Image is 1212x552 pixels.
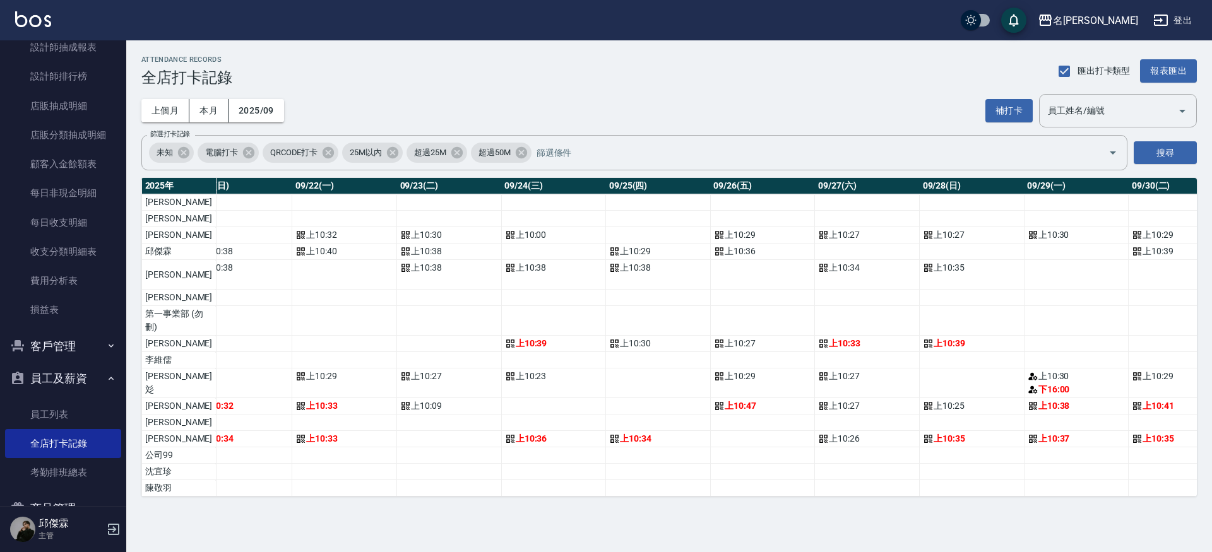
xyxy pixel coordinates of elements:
[923,261,1021,274] div: 上 10:35
[1172,101,1192,121] button: Open
[1028,383,1126,396] div: 下 16:00
[609,432,707,445] div: 上 10:34
[263,143,339,163] div: QRCODE打卡
[1028,432,1126,445] div: 上 10:37
[1028,370,1126,383] div: 上 10:30
[198,143,259,163] div: 電腦打卡
[714,337,812,350] div: 上 10:27
[295,228,393,242] div: 上 10:32
[923,228,1021,242] div: 上 10:27
[39,530,103,541] p: 主管
[923,337,1021,350] div: 上 10:39
[1033,8,1143,33] button: 名[PERSON_NAME]
[818,228,916,242] div: 上 10:27
[5,429,121,458] a: 全店打卡記錄
[609,261,707,274] div: 上 10:38
[1148,9,1197,32] button: 登出
[818,370,916,383] div: 上 10:27
[141,352,215,368] td: 李維儒
[1140,59,1197,83] button: 報表匯出
[141,211,215,227] td: [PERSON_NAME]
[1053,13,1138,28] div: 名[PERSON_NAME]
[191,261,289,274] div: 上 10:38
[342,146,389,159] span: 25M以內
[187,178,292,194] th: 09/21(日)
[5,237,121,266] a: 收支分類明細表
[141,306,215,336] td: 第一事業部 (勿刪)
[342,143,403,163] div: 25M以內
[400,370,498,383] div: 上 10:27
[295,370,393,383] div: 上 10:29
[141,336,215,352] td: [PERSON_NAME]
[1028,228,1126,242] div: 上 10:30
[141,290,215,306] td: [PERSON_NAME]
[295,245,393,258] div: 上 10:40
[141,227,215,244] td: [PERSON_NAME]
[5,330,121,363] button: 客戶管理
[141,368,215,398] td: [PERSON_NAME]彣
[149,146,181,159] span: 未知
[141,244,215,260] td: 邱傑霖
[5,33,121,62] a: 設計師抽成報表
[533,142,1086,164] input: 篩選條件
[714,399,812,413] div: 上 10:47
[985,99,1033,122] button: 補打卡
[606,178,711,194] th: 09/25(四)
[5,458,121,487] a: 考勤排班總表
[5,91,121,120] a: 店販抽成明細
[609,245,707,258] div: 上 10:29
[149,143,194,163] div: 未知
[400,399,498,413] div: 上 10:09
[141,194,215,211] td: [PERSON_NAME]
[818,399,916,413] div: 上 10:27
[5,266,121,295] a: 費用分析表
[5,362,121,395] button: 員工及薪資
[5,295,121,324] a: 損益表
[1001,8,1026,33] button: save
[5,400,121,429] a: 員工列表
[397,178,502,194] th: 09/23(二)
[920,178,1025,194] th: 09/28(日)
[292,178,397,194] th: 09/22(一)
[229,99,284,122] button: 2025/09
[5,179,121,208] a: 每日非現金明細
[1103,143,1123,163] button: Open
[5,492,121,525] button: 商品管理
[714,245,812,258] div: 上 10:36
[714,228,812,242] div: 上 10:29
[263,146,326,159] span: QRCODE打卡
[141,447,215,464] td: 公司99
[1134,141,1197,165] button: 搜尋
[818,432,916,445] div: 上 10:26
[815,178,920,194] th: 09/27(六)
[191,399,289,413] div: 上 10:32
[501,178,606,194] th: 09/24(三)
[710,178,815,194] th: 09/26(五)
[141,178,215,194] th: 2025 年
[1078,64,1131,78] span: 匯出打卡類型
[141,56,232,64] h2: ATTENDANCE RECORDS
[10,517,35,542] img: Person
[141,464,215,480] td: 沈宜珍
[407,146,454,159] span: 超過25M
[471,143,532,163] div: 超過50M
[5,120,121,150] a: 店販分類抽成明細
[609,337,707,350] div: 上 10:30
[1028,399,1126,413] div: 上 10:38
[191,245,289,258] div: 上 10:38
[295,432,393,445] div: 上 10:33
[5,62,121,91] a: 設計師排行榜
[400,245,498,258] div: 上 10:38
[407,143,467,163] div: 超過25M
[141,99,189,122] button: 上個月
[505,228,603,242] div: 上 10:00
[818,261,916,274] div: 上 10:34
[191,432,289,445] div: 上 10:34
[505,370,603,383] div: 上 10:23
[818,337,916,350] div: 上 10:33
[714,370,812,383] div: 上 10:29
[295,399,393,413] div: 上 10:33
[923,432,1021,445] div: 上 10:35
[141,260,215,290] td: [PERSON_NAME]
[1024,178,1129,194] th: 09/29(一)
